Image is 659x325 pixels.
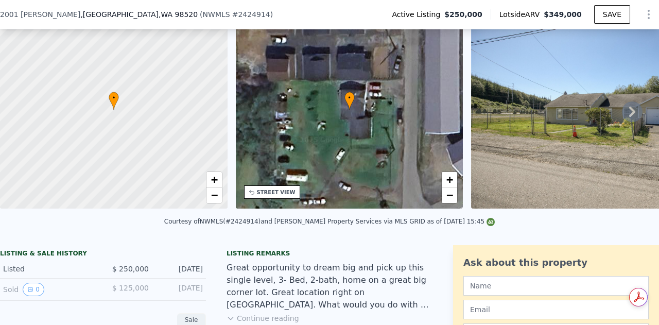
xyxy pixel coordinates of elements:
span: − [446,189,453,201]
input: Name [463,276,649,296]
div: Listing remarks [227,249,432,258]
button: Continue reading [227,313,299,323]
div: Ask about this property [463,255,649,270]
div: Listed [3,264,95,274]
span: + [211,173,217,186]
div: [DATE] [157,283,203,296]
a: Zoom out [206,187,222,203]
button: SAVE [594,5,630,24]
div: • [344,92,355,110]
span: $250,000 [444,9,482,20]
div: • [109,92,119,110]
div: [DATE] [157,264,203,274]
span: Lotside ARV [499,9,544,20]
span: + [446,173,453,186]
div: ( ) [200,9,273,20]
span: • [344,93,355,102]
span: , WA 98520 [159,10,198,19]
span: $349,000 [544,10,582,19]
img: NWMLS Logo [487,218,495,226]
button: Show Options [638,4,659,25]
span: • [109,93,119,102]
input: Email [463,300,649,319]
div: STREET VIEW [257,189,296,196]
div: Great opportunity to dream big and pick up this single level, 3- Bed, 2-bath, home on a great big... [227,262,432,311]
div: Courtesy of NWMLS (#2424914) and [PERSON_NAME] Property Services via MLS GRID as of [DATE] 15:45 [164,218,495,225]
span: # 2424914 [232,10,270,19]
a: Zoom in [442,172,457,187]
span: − [211,189,217,201]
span: $ 250,000 [112,265,149,273]
a: Zoom out [442,187,457,203]
a: Zoom in [206,172,222,187]
span: $ 125,000 [112,284,149,292]
span: NWMLS [203,10,230,19]
span: Active Listing [392,9,444,20]
span: , [GEOGRAPHIC_DATA] [80,9,198,20]
button: View historical data [23,283,44,296]
div: Sold [3,283,95,296]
